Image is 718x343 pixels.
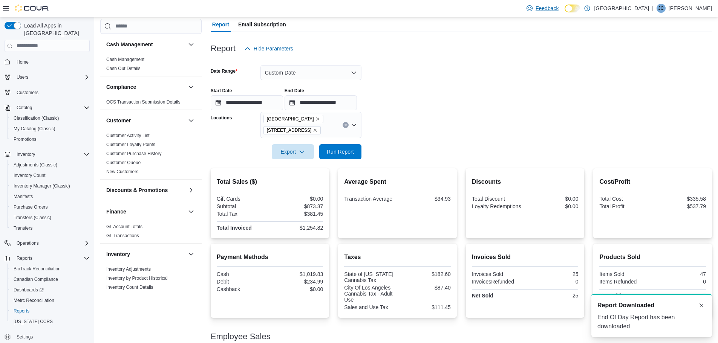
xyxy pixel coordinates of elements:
[8,202,93,212] button: Purchase Orders
[267,127,312,134] span: [STREET_ADDRESS]
[106,66,141,72] span: Cash Out Details
[11,296,57,305] a: Metrc Reconciliation
[597,301,654,310] span: Report Downloaded
[472,203,524,209] div: Loyalty Redemptions
[8,274,93,285] button: Canadian Compliance
[2,253,93,264] button: Reports
[472,253,579,262] h2: Invoices Sold
[8,123,93,134] button: My Catalog (Classic)
[106,250,185,258] button: Inventory
[599,271,651,277] div: Items Sold
[524,1,562,16] a: Feedback
[17,90,38,96] span: Customers
[11,171,49,180] a: Inventory Count
[8,191,93,202] button: Manifests
[211,95,283,110] input: Press the down key to open a popover containing a calendar.
[14,297,54,303] span: Metrc Reconciliation
[106,169,138,175] span: New Customers
[599,253,706,262] h2: Products Sold
[14,162,57,168] span: Adjustments (Classic)
[106,186,185,194] button: Discounts & Promotions
[187,250,196,259] button: Inventory
[14,57,90,67] span: Home
[11,306,90,316] span: Reports
[11,224,35,233] a: Transfers
[17,151,35,157] span: Inventory
[271,225,323,231] div: $1,254.82
[399,304,451,310] div: $111.45
[106,250,130,258] h3: Inventory
[11,192,90,201] span: Manifests
[217,225,252,231] strong: Total Invoiced
[565,5,580,12] input: Dark Mode
[8,285,93,295] a: Dashboards
[658,4,664,13] span: JC
[106,41,185,48] button: Cash Management
[14,204,48,210] span: Purchase Orders
[271,279,323,285] div: $234.99
[14,136,37,142] span: Promotions
[187,186,196,195] button: Discounts & Promotions
[211,115,232,121] label: Locations
[106,267,151,272] a: Inventory Adjustments
[106,208,126,215] h3: Finance
[260,65,361,80] button: Custom Date
[327,148,354,155] span: Run Report
[211,68,237,74] label: Date Range
[11,275,90,284] span: Canadian Compliance
[106,160,141,165] a: Customer Queue
[654,196,706,202] div: $335.58
[17,105,32,111] span: Catalog
[100,98,202,110] div: Compliance
[8,316,93,327] button: [US_STATE] CCRS
[14,225,32,231] span: Transfers
[11,114,62,123] a: Classification (Classic)
[14,88,41,97] a: Customers
[14,254,35,263] button: Reports
[11,213,54,222] a: Transfers (Classic)
[8,113,93,123] button: Classification (Classic)
[654,203,706,209] div: $537.79
[106,208,185,215] button: Finance
[599,279,651,285] div: Items Refunded
[597,313,706,331] div: End Of Day Report has been downloaded
[527,203,578,209] div: $0.00
[217,177,323,186] h2: Total Sales ($)
[14,103,35,112] button: Catalog
[14,266,61,272] span: BioTrack Reconciliation
[11,135,90,144] span: Promotions
[11,203,51,212] a: Purchase Orders
[106,83,136,91] h3: Compliance
[106,83,185,91] button: Compliance
[14,332,36,341] a: Settings
[11,296,90,305] span: Metrc Reconciliation
[344,177,451,186] h2: Average Spent
[217,271,268,277] div: Cash
[271,203,323,209] div: $873.37
[399,196,451,202] div: $34.93
[14,103,90,112] span: Catalog
[285,95,357,110] input: Press the down key to open a popover containing a calendar.
[14,150,90,159] span: Inventory
[472,177,579,186] h2: Discounts
[11,224,90,233] span: Transfers
[17,59,29,65] span: Home
[212,17,229,32] span: Report
[106,186,168,194] h3: Discounts & Promotions
[21,22,90,37] span: Load All Apps in [GEOGRAPHIC_DATA]
[211,44,236,53] h3: Report
[11,264,64,273] a: BioTrack Reconciliation
[2,102,93,113] button: Catalog
[8,223,93,233] button: Transfers
[106,117,131,124] h3: Customer
[344,253,451,262] h2: Taxes
[315,117,320,121] button: Remove Green City from selection in this group
[106,224,142,230] span: GL Account Totals
[319,144,361,159] button: Run Report
[597,301,706,310] div: Notification
[527,293,578,299] div: 25
[106,142,155,147] a: Customer Loyalty Points
[217,253,323,262] h2: Payment Methods
[11,285,47,294] a: Dashboards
